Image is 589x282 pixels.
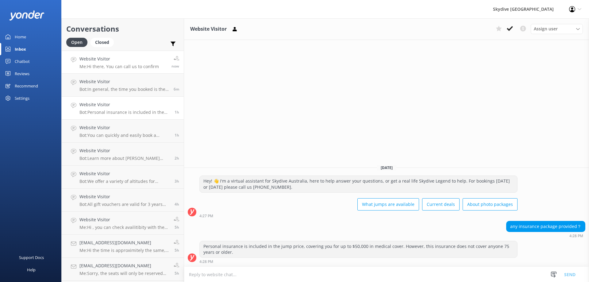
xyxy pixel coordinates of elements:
[190,25,227,33] h3: Website Visitor
[199,214,213,218] strong: 4:27 PM
[199,214,518,218] div: Oct 03 2025 04:27pm (UTC +10:00) Australia/Brisbane
[62,97,184,120] a: Website VisitorBot:Personal insurance is included in the jump price, covering you for up to $50,0...
[62,189,184,212] a: Website VisitorBot:All gift vouchers are valid for 3 years from the purchase date. Since your vou...
[15,68,29,80] div: Reviews
[569,234,583,238] strong: 4:28 PM
[15,43,26,55] div: Inbox
[506,234,585,238] div: Oct 03 2025 04:28pm (UTC +10:00) Australia/Brisbane
[62,166,184,189] a: Website VisitorBot:We offer a variety of altitudes for skydiving, with all dropzones providing ju...
[79,239,169,246] h4: [EMAIL_ADDRESS][DOMAIN_NAME]
[175,133,179,138] span: Oct 03 2025 04:10pm (UTC +10:00) Australia/Brisbane
[62,143,184,166] a: Website VisitorBot:Learn more about [PERSON_NAME] Tandem Skydive pricing options at [URL][DOMAIN_...
[79,56,159,62] h4: Website Visitor
[62,212,184,235] a: Website VisitorMe:Hi , you can check availitibity with the drop zone team when you arrive5h
[15,80,38,92] div: Recommend
[79,179,170,184] p: Bot: We offer a variety of altitudes for skydiving, with all dropzones providing jumps up to 15,0...
[79,170,170,177] h4: Website Visitor
[531,24,583,34] div: Assign User
[171,64,179,69] span: Oct 03 2025 05:35pm (UTC +10:00) Australia/Brisbane
[175,110,179,115] span: Oct 03 2025 04:28pm (UTC +10:00) Australia/Brisbane
[79,87,169,92] p: Bot: In general, the time you booked is the time you should arrive at the check-in office. There'...
[79,156,170,161] p: Bot: Learn more about [PERSON_NAME] Tandem Skydive pricing options at [URL][DOMAIN_NAME].
[357,198,419,211] button: What jumps are available
[9,10,44,21] img: yonder-white-logo.png
[79,248,169,253] p: Me: Hi the time is approximitely the same, around 2-3 hours if no delays, if there's any delay du...
[62,258,184,281] a: [EMAIL_ADDRESS][DOMAIN_NAME]Me:Sorry, the seats will only be reserved for paid customer on the day5h
[199,259,518,264] div: Oct 03 2025 04:28pm (UTC +10:00) Australia/Brisbane
[62,120,184,143] a: Website VisitorBot:You can quickly and easily book a tandem skydive online. Simply click the 'Boo...
[422,198,460,211] button: Current deals
[79,64,159,69] p: Me: Hi there, You can call us to confirm
[62,235,184,258] a: [EMAIL_ADDRESS][DOMAIN_NAME]Me:Hi the time is approximitely the same, around 2-3 hours if no dela...
[15,92,29,104] div: Settings
[15,55,30,68] div: Chatbot
[79,193,170,200] h4: Website Visitor
[79,262,169,269] h4: [EMAIL_ADDRESS][DOMAIN_NAME]
[19,251,44,264] div: Support Docs
[463,198,518,211] button: About photo packages
[79,216,169,223] h4: Website Visitor
[62,74,184,97] a: Website VisitorBot:In general, the time you booked is the time you should arrive at the check-in ...
[27,264,36,276] div: Help
[175,202,179,207] span: Oct 03 2025 01:10pm (UTC +10:00) Australia/Brisbane
[175,156,179,161] span: Oct 03 2025 02:52pm (UTC +10:00) Australia/Brisbane
[199,260,213,264] strong: 4:28 PM
[15,31,26,43] div: Home
[79,271,169,276] p: Me: Sorry, the seats will only be reserved for paid customer on the day
[175,271,179,276] span: Oct 03 2025 12:15pm (UTC +10:00) Australia/Brisbane
[62,51,184,74] a: Website VisitorMe:Hi there, You can call us to confirmnow
[79,110,170,115] p: Bot: Personal insurance is included in the jump price, covering you for up to $50,000 in medical ...
[90,39,117,45] a: Closed
[175,248,179,253] span: Oct 03 2025 12:19pm (UTC +10:00) Australia/Brisbane
[79,101,170,108] h4: Website Visitor
[79,202,170,207] p: Bot: All gift vouchers are valid for 3 years from the purchase date. Since your vouchers were pur...
[66,39,90,45] a: Open
[79,124,170,131] h4: Website Visitor
[506,221,585,232] div: any insurance package provided？
[90,38,114,47] div: Closed
[79,133,170,138] p: Bot: You can quickly and easily book a tandem skydive online. Simply click the 'Book' button loca...
[79,147,170,154] h4: Website Visitor
[79,225,169,230] p: Me: Hi , you can check availitibity with the drop zone team when you arrive
[174,87,179,92] span: Oct 03 2025 05:29pm (UTC +10:00) Australia/Brisbane
[377,165,396,170] span: [DATE]
[534,25,558,32] span: Assign user
[175,179,179,184] span: Oct 03 2025 01:52pm (UTC +10:00) Australia/Brisbane
[200,241,517,257] div: Personal insurance is included in the jump price, covering you for up to $50,000 in medical cover...
[66,38,87,47] div: Open
[79,78,169,85] h4: Website Visitor
[175,225,179,230] span: Oct 03 2025 12:19pm (UTC +10:00) Australia/Brisbane
[66,23,179,35] h2: Conversations
[200,176,517,192] div: Hey! 👋 I'm a virtual assistant for Skydive Australia, here to help answer your questions, or get ...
